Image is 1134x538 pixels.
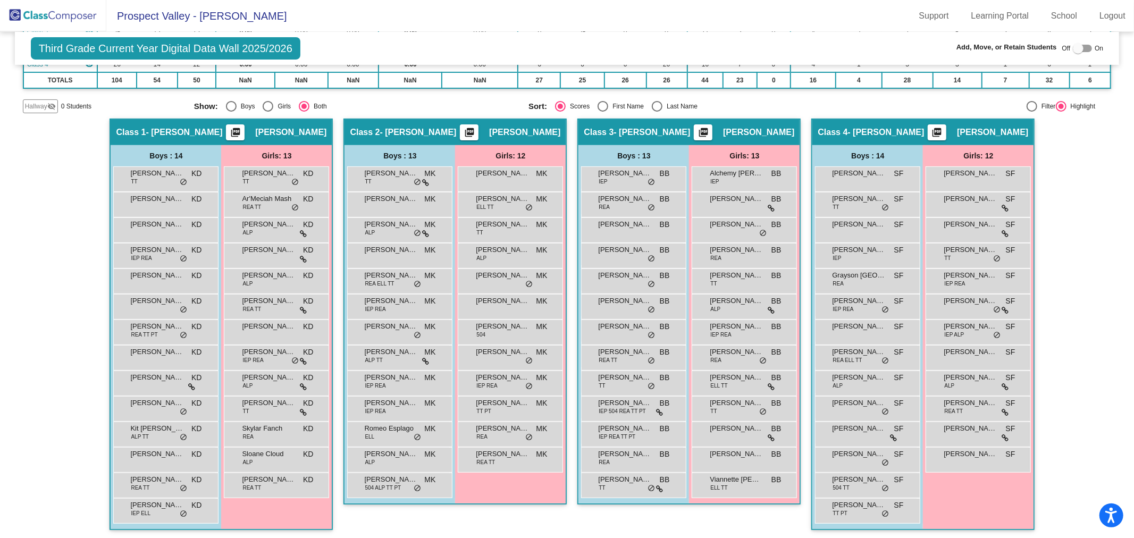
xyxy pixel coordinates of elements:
[833,356,862,364] span: REA ELL TT
[1062,44,1071,53] span: Off
[476,331,485,339] span: 504
[442,72,518,88] td: NaN
[710,194,763,204] span: [PERSON_NAME]
[894,219,904,230] span: SF
[818,127,847,138] span: Class 4
[130,270,183,281] span: [PERSON_NAME]
[303,245,313,256] span: KD
[1006,347,1015,358] span: SF
[242,178,249,186] span: TT
[566,102,590,111] div: Scores
[131,254,152,262] span: IEP REA
[993,331,1001,340] span: do_not_disturb_alt
[178,72,216,88] td: 50
[560,72,604,88] td: 25
[379,72,442,88] td: NaN
[365,229,375,237] span: ALP
[291,357,299,365] span: do_not_disturb_alt
[180,331,187,340] span: do_not_disturb_alt
[894,372,904,383] span: SF
[476,382,497,390] span: IEP REA
[710,305,720,313] span: ALP
[944,254,951,262] span: TT
[303,219,313,230] span: KD
[191,168,201,179] span: KD
[180,306,187,314] span: do_not_disturb_alt
[599,356,617,364] span: REA TT
[710,254,721,262] span: REA
[303,372,313,383] span: KD
[598,168,651,179] span: [PERSON_NAME]
[476,245,529,255] span: [PERSON_NAME] [PERSON_NAME]
[191,347,201,358] span: KD
[757,72,791,88] td: 0
[944,194,997,204] span: [PERSON_NAME]
[242,356,263,364] span: IEP REA
[194,101,520,112] mat-radio-group: Select an option
[191,270,201,281] span: KD
[536,168,547,179] span: MK
[365,356,383,364] span: ALP TT
[832,321,885,332] span: [PERSON_NAME]
[710,356,721,364] span: REA
[476,219,529,230] span: [PERSON_NAME]
[759,229,767,238] span: do_not_disturb_alt
[771,321,782,332] span: BB
[191,372,201,383] span: KD
[242,270,295,281] span: [PERSON_NAME]
[1029,72,1070,88] td: 32
[303,321,313,332] span: KD
[963,7,1038,24] a: Learning Portal
[660,321,670,332] span: BB
[191,194,201,205] span: KD
[242,203,261,211] span: REA TT
[130,168,183,179] span: [PERSON_NAME]
[191,321,201,332] span: KD
[832,194,885,204] span: [PERSON_NAME]
[146,127,223,138] span: - [PERSON_NAME]
[536,321,547,332] span: MK
[723,127,794,138] span: [PERSON_NAME]
[536,270,547,281] span: MK
[528,102,547,111] span: Sort:
[455,145,566,166] div: Girls: 12
[881,357,889,365] span: do_not_disturb_alt
[303,347,313,358] span: KD
[832,347,885,357] span: [PERSON_NAME]
[648,204,655,212] span: do_not_disturb_alt
[424,168,435,179] span: MK
[599,178,607,186] span: IEP
[130,219,183,230] span: [PERSON_NAME]
[460,124,478,140] button: Print Students Details
[956,42,1057,53] span: Add, Move, or Retain Students
[993,306,1001,314] span: do_not_disturb_alt
[242,382,253,390] span: ALP
[476,296,529,306] span: [PERSON_NAME]
[424,296,435,307] span: MK
[25,102,47,111] span: Hallway
[414,229,421,238] span: do_not_disturb_alt
[536,194,547,205] span: MK
[130,398,183,408] span: [PERSON_NAME]
[832,296,885,306] span: [PERSON_NAME]
[364,194,417,204] span: [PERSON_NAME]
[424,372,435,383] span: MK
[242,280,253,288] span: ALP
[525,280,533,289] span: do_not_disturb_alt
[476,372,529,383] span: [PERSON_NAME]
[476,398,529,408] span: [PERSON_NAME]
[525,357,533,365] span: do_not_disturb_alt
[833,382,843,390] span: ALP
[303,270,313,281] span: KD
[881,306,889,314] span: do_not_disturb_alt
[536,245,547,256] span: MK
[47,102,56,111] mat-icon: visibility_off
[660,194,670,205] span: BB
[982,72,1029,88] td: 7
[130,194,183,204] span: [PERSON_NAME]
[303,398,313,409] span: KD
[771,245,782,256] span: BB
[894,296,904,307] span: SF
[833,254,841,262] span: IEP
[242,168,295,179] span: [PERSON_NAME]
